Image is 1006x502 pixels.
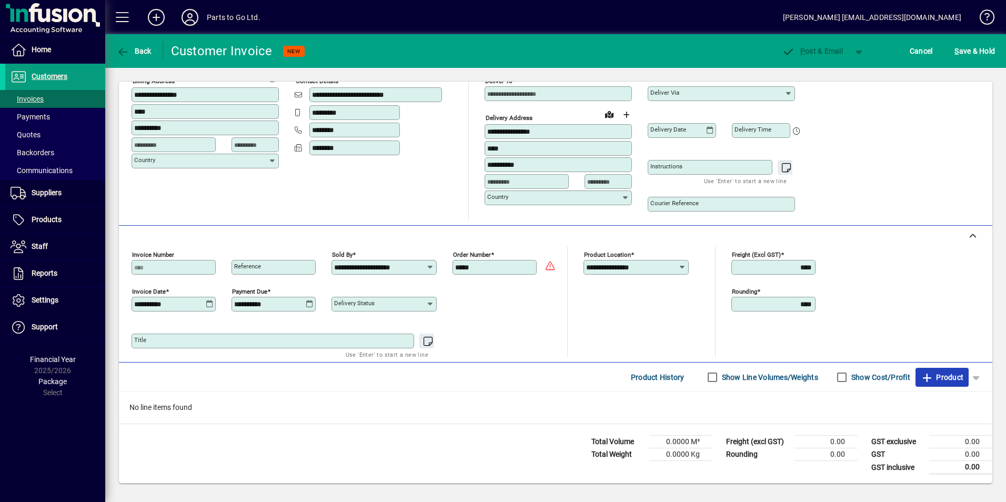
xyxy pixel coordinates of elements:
mat-label: Order number [453,251,491,258]
td: GST [866,448,929,461]
mat-label: Deliver via [650,89,679,96]
a: Communications [5,162,105,179]
mat-label: Freight (excl GST) [732,251,781,258]
a: Settings [5,287,105,314]
button: Choose address [618,106,635,123]
td: Rounding [721,448,794,461]
mat-label: Delivery status [334,299,375,307]
mat-label: Delivery time [735,126,771,133]
div: [PERSON_NAME] [EMAIL_ADDRESS][DOMAIN_NAME] [783,9,961,26]
a: Home [5,37,105,63]
button: Back [114,42,154,61]
td: 0.0000 Kg [649,448,712,461]
span: Payments [11,113,50,121]
span: NEW [287,48,300,55]
mat-label: Country [487,193,508,200]
td: Freight (excl GST) [721,436,794,448]
span: Financial Year [30,355,76,364]
span: Package [38,377,67,386]
button: Product [916,368,969,387]
mat-label: Sold by [332,251,353,258]
div: No line items found [119,391,992,424]
button: Add [139,8,173,27]
a: Invoices [5,90,105,108]
button: Copy to Delivery address [265,69,281,86]
span: Staff [32,242,48,250]
span: ave & Hold [954,43,995,59]
div: Customer Invoice [171,43,273,59]
span: Reports [32,269,57,277]
td: GST inclusive [866,461,929,474]
a: Quotes [5,126,105,144]
span: Quotes [11,130,41,139]
span: Customers [32,72,67,81]
mat-label: Invoice date [132,288,166,295]
button: Profile [173,8,207,27]
span: Products [32,215,62,224]
span: Backorders [11,148,54,157]
mat-label: Product location [584,251,631,258]
mat-label: Instructions [650,163,682,170]
span: Invoices [11,95,44,103]
td: Total Volume [586,436,649,448]
a: Suppliers [5,180,105,206]
mat-label: Courier Reference [650,199,699,207]
mat-hint: Use 'Enter' to start a new line [704,175,787,187]
button: Save & Hold [952,42,998,61]
a: Backorders [5,144,105,162]
a: Staff [5,234,105,260]
mat-label: Rounding [732,288,757,295]
span: S [954,47,959,55]
label: Show Cost/Profit [849,372,910,383]
div: Parts to Go Ltd. [207,9,260,26]
mat-label: Reference [234,263,261,270]
button: Cancel [907,42,935,61]
span: Home [32,45,51,54]
td: 0.00 [929,461,992,474]
mat-label: Country [134,156,155,164]
mat-label: Invoice number [132,251,174,258]
span: Back [116,47,152,55]
span: P [800,47,805,55]
a: View on map [248,69,265,86]
td: 0.00 [929,448,992,461]
button: Post & Email [777,42,848,61]
app-page-header-button: Back [105,42,163,61]
span: Communications [11,166,73,175]
span: Suppliers [32,188,62,197]
td: 0.00 [794,436,858,448]
td: 0.00 [794,448,858,461]
a: Reports [5,260,105,287]
span: Support [32,323,58,331]
a: Knowledge Base [972,2,993,36]
button: Product History [627,368,689,387]
td: Total Weight [586,448,649,461]
td: GST exclusive [866,436,929,448]
label: Show Line Volumes/Weights [720,372,818,383]
a: Products [5,207,105,233]
span: Cancel [910,43,933,59]
a: Support [5,314,105,340]
a: Payments [5,108,105,126]
span: Product History [631,369,685,386]
a: View on map [601,106,618,123]
mat-label: Payment due [232,288,267,295]
td: 0.00 [929,436,992,448]
span: Product [921,369,963,386]
mat-hint: Use 'Enter' to start a new line [346,348,428,360]
span: Settings [32,296,58,304]
td: 0.0000 M³ [649,436,712,448]
mat-label: Delivery date [650,126,686,133]
mat-label: Title [134,336,146,344]
span: ost & Email [782,47,843,55]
